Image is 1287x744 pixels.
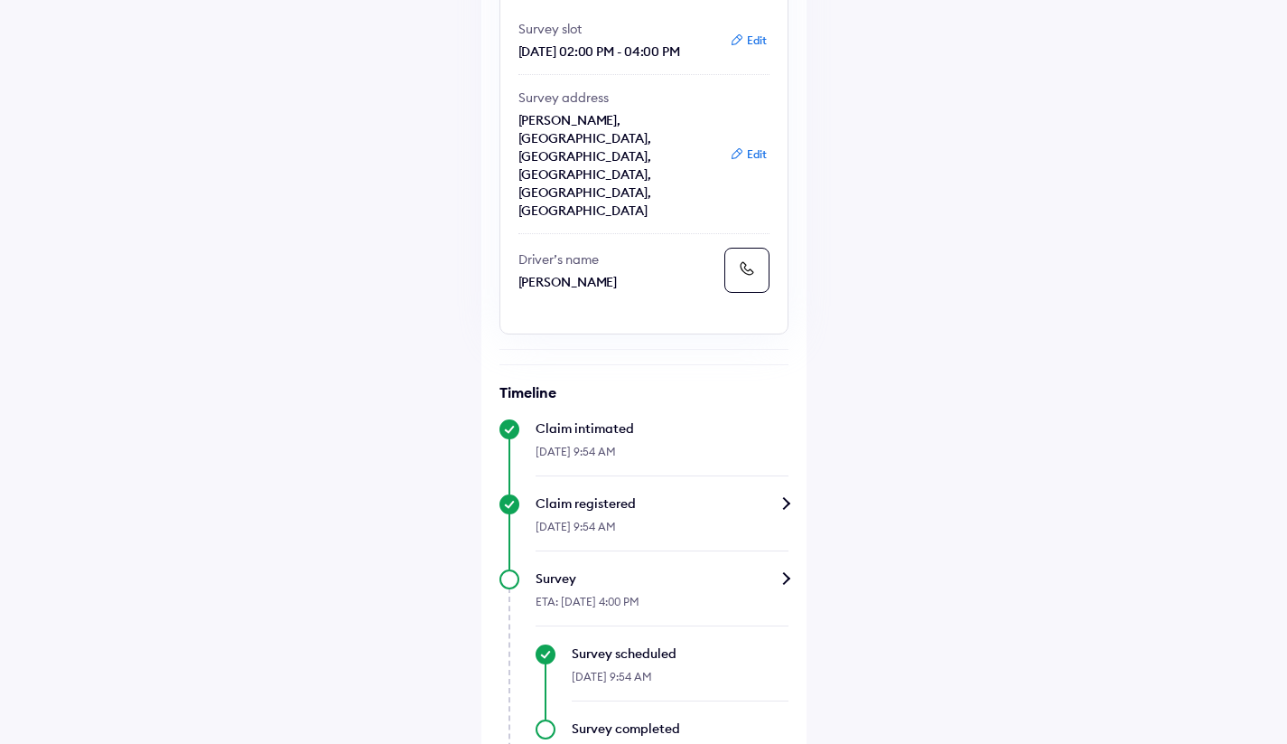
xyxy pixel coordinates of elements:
[518,111,717,220] p: [PERSON_NAME], [GEOGRAPHIC_DATA], [GEOGRAPHIC_DATA], [GEOGRAPHIC_DATA], [GEOGRAPHIC_DATA], [GEOGR...
[518,20,717,38] p: Survey slot
[536,438,788,476] div: [DATE] 9:54 AM
[518,250,717,268] p: Driver’s name
[572,720,788,738] div: Survey completed
[572,645,788,663] div: Survey scheduled
[724,32,772,50] button: Edit
[536,570,788,588] div: Survey
[536,494,788,513] div: Claim registered
[518,42,717,61] p: [DATE] 02:00 PM - 04:00 PM
[536,419,788,438] div: Claim intimated
[536,588,788,626] div: ETA: [DATE] 4:00 PM
[499,383,788,401] h6: Timeline
[518,89,717,107] p: Survey address
[724,146,772,164] button: Edit
[572,663,788,702] div: [DATE] 9:54 AM
[518,273,717,291] p: [PERSON_NAME]
[536,513,788,551] div: [DATE] 9:54 AM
